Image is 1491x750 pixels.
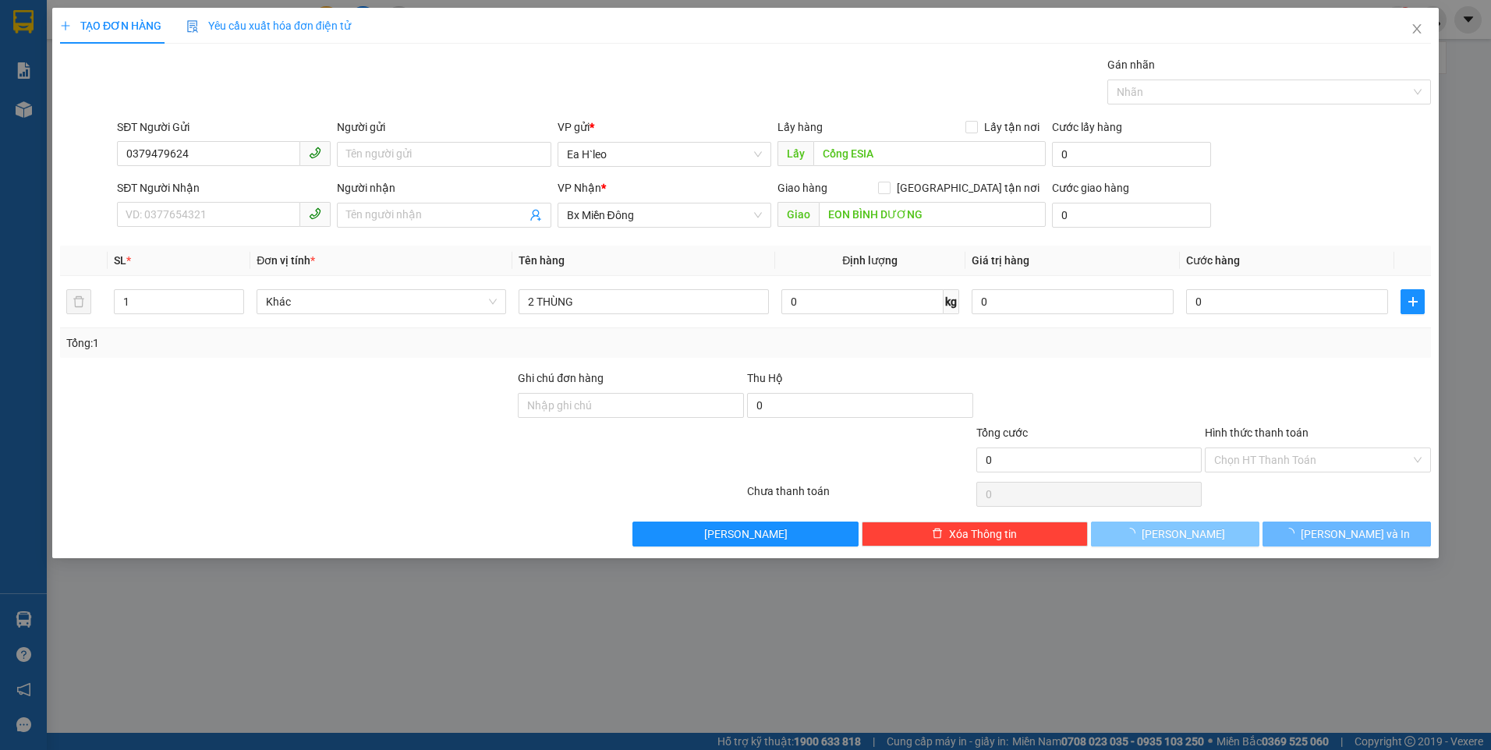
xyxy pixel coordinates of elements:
[944,289,959,314] span: kg
[1142,525,1225,543] span: [PERSON_NAME]
[1301,525,1410,543] span: [PERSON_NAME] và In
[891,179,1046,196] span: [GEOGRAPHIC_DATA] tận nơi
[1411,23,1423,35] span: close
[558,182,601,194] span: VP Nhận
[567,143,762,166] span: Ea H`leo
[1107,58,1155,71] label: Gán nhãn
[117,179,331,196] div: SĐT Người Nhận
[976,426,1028,439] span: Tổng cước
[1052,182,1129,194] label: Cước giao hàng
[567,203,762,227] span: Bx Miền Đông
[1205,426,1309,439] label: Hình thức thanh toán
[777,141,813,166] span: Lấy
[1052,121,1122,133] label: Cước lấy hàng
[842,254,898,267] span: Định lượng
[972,289,1174,314] input: 0
[862,522,1088,547] button: deleteXóa Thông tin
[704,525,788,543] span: [PERSON_NAME]
[66,289,91,314] button: delete
[972,254,1029,267] span: Giá trị hàng
[114,254,126,267] span: SL
[1395,8,1439,51] button: Close
[777,121,823,133] span: Lấy hàng
[60,20,71,31] span: plus
[1186,254,1240,267] span: Cước hàng
[529,209,542,221] span: user-add
[60,19,161,32] span: TẠO ĐƠN HÀNG
[558,119,771,136] div: VP gửi
[309,147,321,159] span: phone
[66,334,576,352] div: Tổng: 1
[519,289,768,314] input: VD: Bàn, Ghế
[632,522,859,547] button: [PERSON_NAME]
[1052,203,1211,228] input: Cước giao hàng
[186,19,351,32] span: Yêu cầu xuất hóa đơn điện tử
[518,393,744,418] input: Ghi chú đơn hàng
[1263,522,1431,547] button: [PERSON_NAME] và In
[337,179,551,196] div: Người nhận
[1091,522,1259,547] button: [PERSON_NAME]
[745,483,975,510] div: Chưa thanh toán
[1124,528,1142,539] span: loading
[309,207,321,220] span: phone
[747,372,783,384] span: Thu Hộ
[337,119,551,136] div: Người gửi
[813,141,1047,166] input: Dọc đường
[257,254,315,267] span: Đơn vị tính
[932,528,943,540] span: delete
[266,290,497,313] span: Khác
[518,372,604,384] label: Ghi chú đơn hàng
[777,202,819,227] span: Giao
[1401,289,1425,314] button: plus
[819,202,1047,227] input: Dọc đường
[117,119,331,136] div: SĐT Người Gửi
[519,254,565,267] span: Tên hàng
[186,20,199,33] img: icon
[777,182,827,194] span: Giao hàng
[1284,528,1301,539] span: loading
[978,119,1046,136] span: Lấy tận nơi
[949,525,1017,543] span: Xóa Thông tin
[1401,295,1424,308] span: plus
[1052,142,1211,167] input: Cước lấy hàng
